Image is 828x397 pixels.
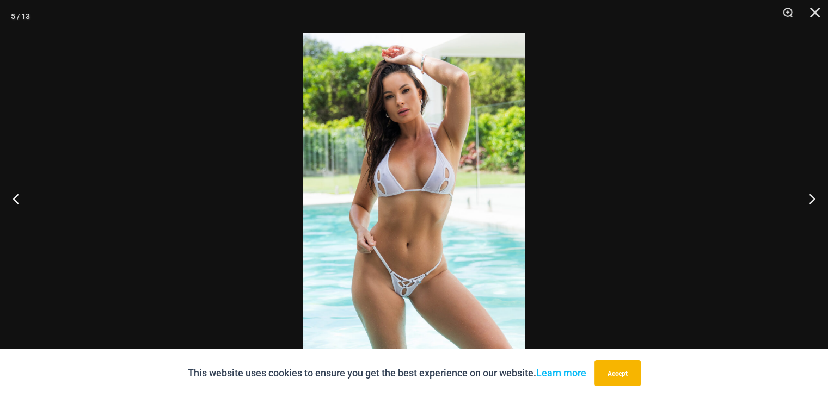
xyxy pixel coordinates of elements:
a: Learn more [536,367,586,379]
button: Accept [594,360,641,386]
img: Breakwater White 3153 Top 4856 Micro Bottom 03 [303,33,525,364]
button: Next [787,171,828,226]
p: This website uses cookies to ensure you get the best experience on our website. [188,365,586,381]
div: 5 / 13 [11,8,30,24]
